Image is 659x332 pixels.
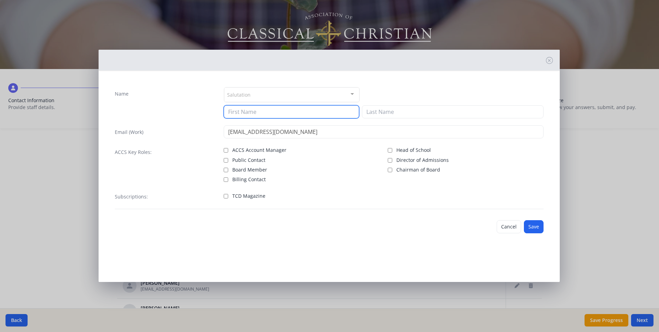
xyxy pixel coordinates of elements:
[224,177,228,182] input: Billing Contact
[115,129,143,136] label: Email (Work)
[115,193,148,200] label: Subscriptions:
[396,157,449,164] span: Director of Admissions
[232,147,286,154] span: ACCS Account Manager
[396,166,440,173] span: Chairman of Board
[232,157,265,164] span: Public Contact
[388,168,392,172] input: Chairman of Board
[232,166,267,173] span: Board Member
[232,176,266,183] span: Billing Contact
[227,90,251,98] span: Salutation
[396,147,431,154] span: Head of School
[497,220,521,233] button: Cancel
[362,105,544,118] input: Last Name
[224,194,228,198] input: TCD Magazine
[224,148,228,153] input: ACCS Account Manager
[115,90,129,97] label: Name
[232,193,265,199] span: TCD Magazine
[224,105,359,118] input: First Name
[524,220,544,233] button: Save
[388,148,392,153] input: Head of School
[388,158,392,163] input: Director of Admissions
[224,168,228,172] input: Board Member
[224,158,228,163] input: Public Contact
[224,125,544,138] input: contact@site.com
[115,149,152,156] label: ACCS Key Roles:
